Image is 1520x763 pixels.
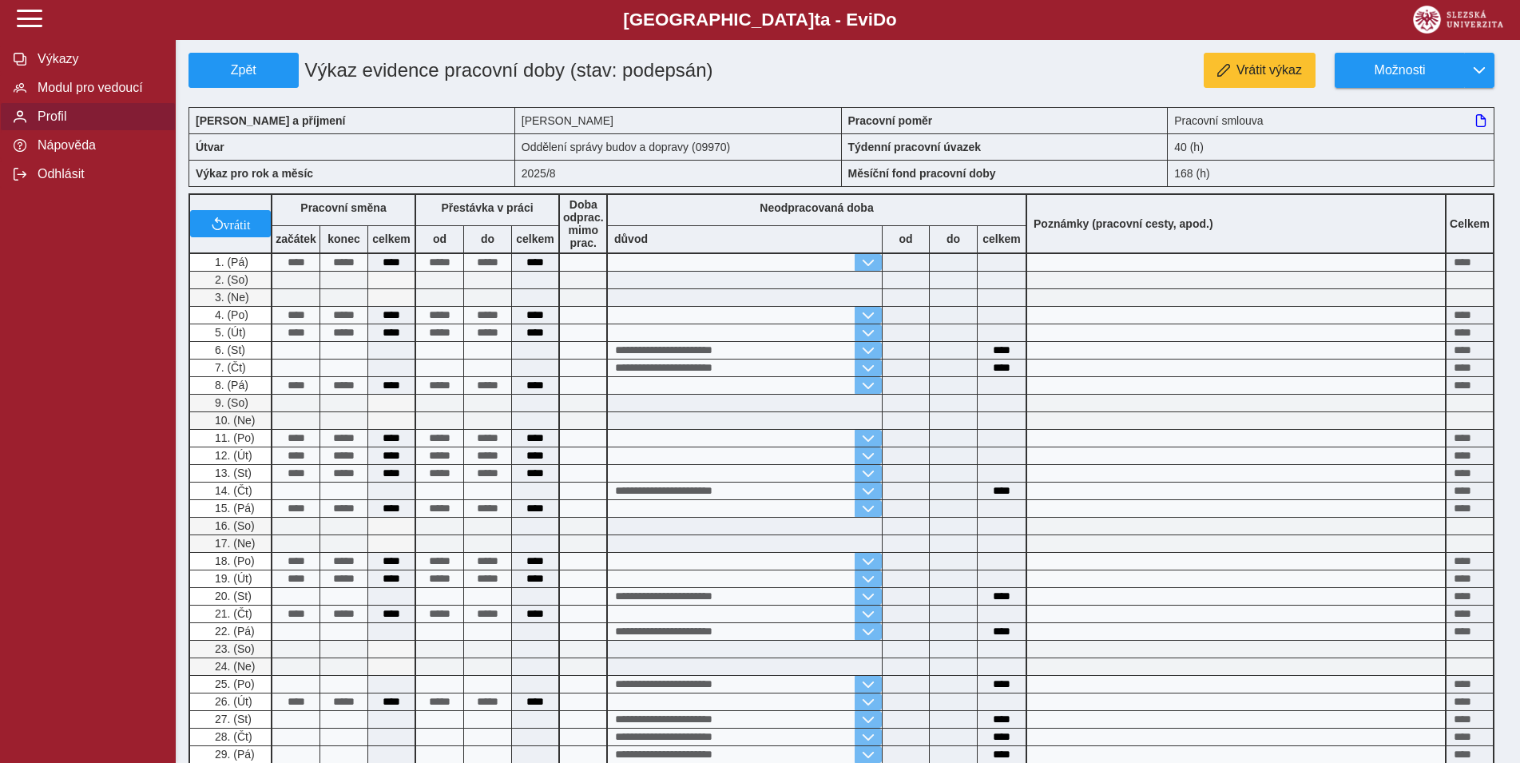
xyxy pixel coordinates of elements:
[212,449,252,462] span: 12. (Út)
[212,256,248,268] span: 1. (Pá)
[512,232,558,245] b: celkem
[1335,53,1464,88] button: Možnosti
[883,232,929,245] b: od
[416,232,463,245] b: od
[1168,133,1494,160] div: 40 (h)
[196,141,224,153] b: Útvar
[212,273,248,286] span: 2. (So)
[212,537,256,550] span: 17. (Ne)
[33,109,162,124] span: Profil
[1348,63,1451,77] span: Možnosti
[299,53,738,88] h1: Výkaz evidence pracovní doby (stav: podepsán)
[189,53,299,88] button: Zpět
[212,678,255,690] span: 25. (Po)
[212,590,252,602] span: 20. (St)
[563,198,604,249] b: Doba odprac. mimo prac.
[212,660,256,673] span: 24. (Ne)
[515,133,842,160] div: Oddělení správy budov a dopravy (09970)
[1168,107,1494,133] div: Pracovní smlouva
[1027,217,1220,230] b: Poznámky (pracovní cesty, apod.)
[212,730,252,743] span: 28. (Čt)
[212,361,246,374] span: 7. (Čt)
[212,291,249,304] span: 3. (Ne)
[212,431,255,444] span: 11. (Po)
[196,63,292,77] span: Zpět
[1204,53,1316,88] button: Vrátit výkaz
[848,167,996,180] b: Měsíční fond pracovní doby
[212,642,255,655] span: 23. (So)
[212,572,252,585] span: 19. (Út)
[930,232,977,245] b: do
[1413,6,1503,34] img: logo_web_su.png
[212,554,255,567] span: 18. (Po)
[320,232,367,245] b: konec
[212,484,252,497] span: 14. (Čt)
[212,713,252,725] span: 27. (St)
[1236,63,1302,77] span: Vrátit výkaz
[1168,160,1494,187] div: 168 (h)
[212,502,255,515] span: 15. (Pá)
[212,695,252,708] span: 26. (Út)
[190,210,271,237] button: vrátit
[212,467,252,479] span: 13. (St)
[515,160,842,187] div: 2025/8
[848,114,933,127] b: Pracovní poměr
[33,52,162,66] span: Výkazy
[441,201,533,214] b: Přestávka v práci
[814,10,820,30] span: t
[614,232,648,245] b: důvod
[212,748,255,761] span: 29. (Pá)
[368,232,415,245] b: celkem
[196,167,313,180] b: Výkaz pro rok a měsíc
[886,10,897,30] span: o
[515,107,842,133] div: [PERSON_NAME]
[300,201,386,214] b: Pracovní směna
[33,81,162,95] span: Modul pro vedoucí
[1450,217,1490,230] b: Celkem
[212,379,248,391] span: 8. (Pá)
[464,232,511,245] b: do
[848,141,982,153] b: Týdenní pracovní úvazek
[212,607,252,620] span: 21. (Čt)
[212,308,248,321] span: 4. (Po)
[212,326,246,339] span: 5. (Út)
[212,519,255,532] span: 16. (So)
[224,217,251,230] span: vrátit
[873,10,886,30] span: D
[272,232,319,245] b: začátek
[212,396,248,409] span: 9. (So)
[212,625,255,638] span: 22. (Pá)
[212,344,245,356] span: 6. (St)
[760,201,873,214] b: Neodpracovaná doba
[196,114,345,127] b: [PERSON_NAME] a příjmení
[48,10,1472,30] b: [GEOGRAPHIC_DATA] a - Evi
[33,138,162,153] span: Nápověda
[212,414,256,427] span: 10. (Ne)
[33,167,162,181] span: Odhlásit
[978,232,1026,245] b: celkem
